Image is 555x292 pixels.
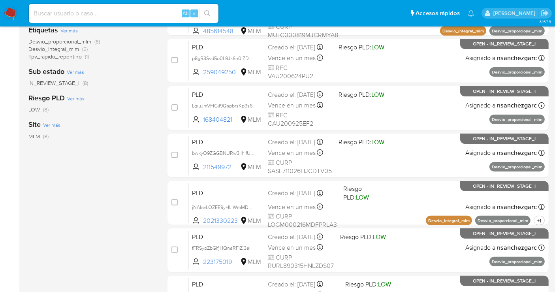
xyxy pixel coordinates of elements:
[493,9,538,17] p: nancy.sanchezgarcia@mercadolibre.com.mx
[541,9,549,17] a: Salir
[193,9,196,17] span: s
[182,9,189,17] span: Alt
[29,8,218,19] input: Buscar usuario o caso...
[416,9,460,17] span: Accesos rápidos
[468,10,474,17] a: Notificaciones
[539,19,551,25] span: 3.157.3
[199,8,215,19] button: search-icon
